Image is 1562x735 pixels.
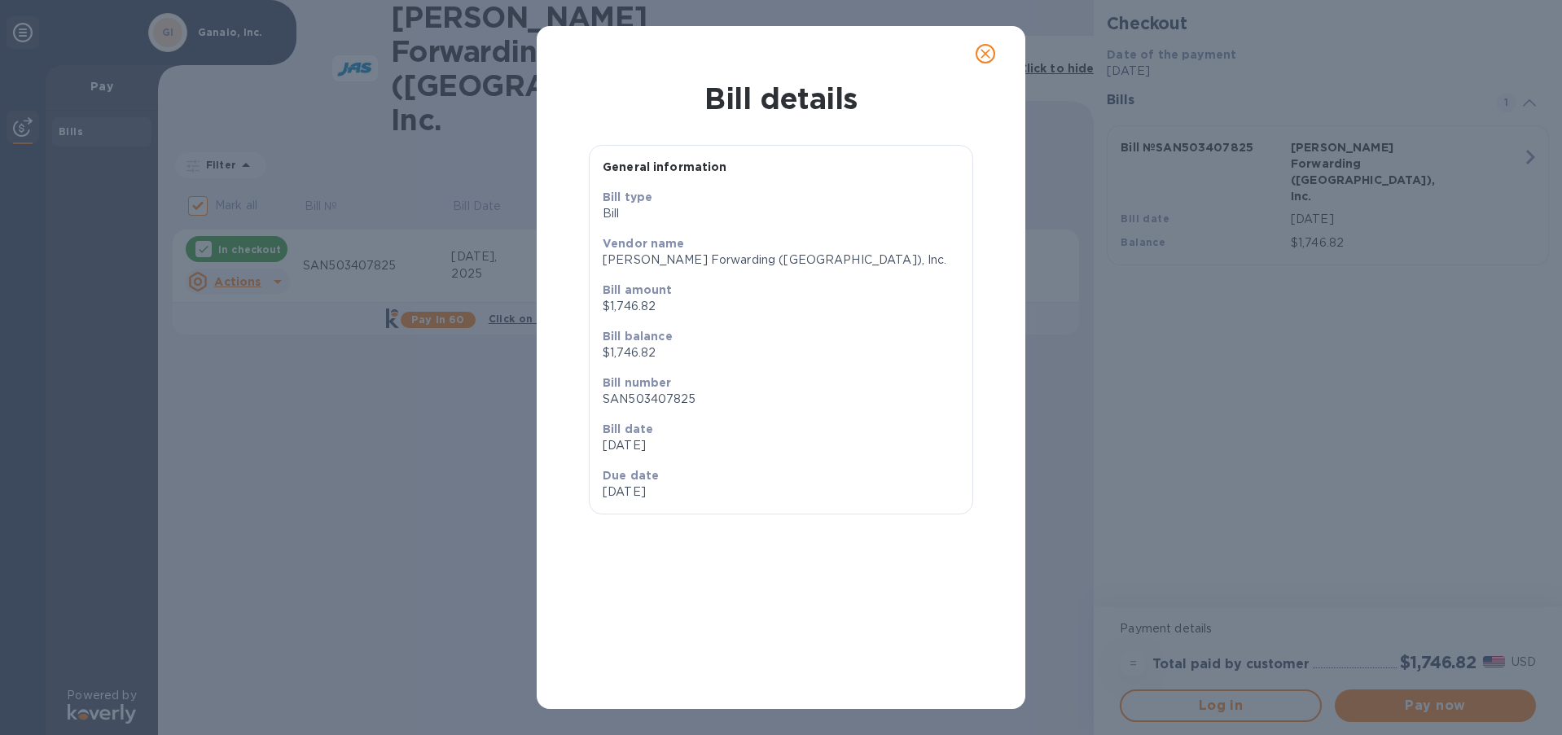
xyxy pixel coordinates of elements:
[603,344,959,361] p: $1,746.82
[603,237,685,250] b: Vendor name
[603,298,959,315] p: $1,746.82
[603,391,959,408] p: SAN503407825
[603,283,673,296] b: Bill amount
[603,160,727,173] b: General information
[603,483,774,501] p: [DATE]
[603,437,959,454] p: [DATE]
[603,330,673,343] b: Bill balance
[603,205,959,222] p: Bill
[603,252,959,269] p: [PERSON_NAME] Forwarding ([GEOGRAPHIC_DATA]), Inc.
[603,190,652,203] b: Bill type
[603,376,672,389] b: Bill number
[603,469,659,482] b: Due date
[603,422,653,435] b: Bill date
[966,34,1005,73] button: close
[550,81,1012,116] h1: Bill details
